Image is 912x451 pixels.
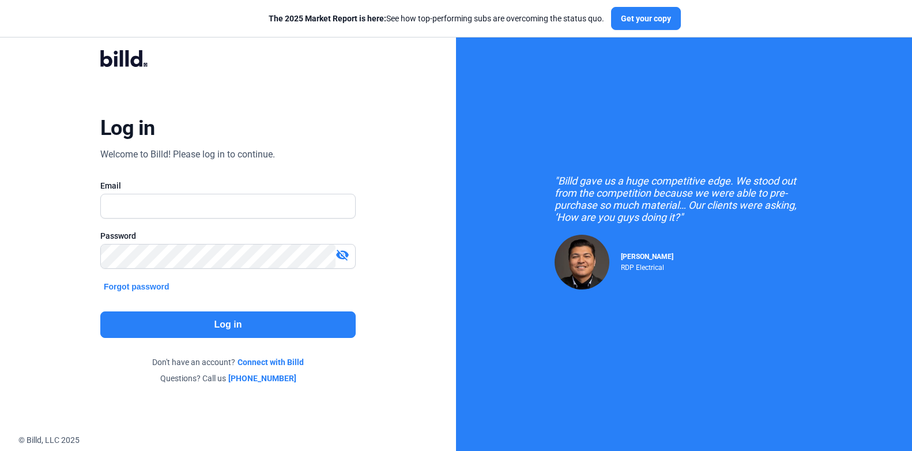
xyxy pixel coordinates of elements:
[269,13,604,24] div: See how top-performing subs are overcoming the status quo.
[100,180,356,191] div: Email
[100,373,356,384] div: Questions? Call us
[100,356,356,368] div: Don't have an account?
[238,356,304,368] a: Connect with Billd
[336,248,349,262] mat-icon: visibility_off
[611,7,681,30] button: Get your copy
[100,148,275,161] div: Welcome to Billd! Please log in to continue.
[100,230,356,242] div: Password
[621,261,673,272] div: RDP Electrical
[228,373,296,384] a: [PHONE_NUMBER]
[100,311,356,338] button: Log in
[100,280,173,293] button: Forgot password
[555,235,609,290] img: Raul Pacheco
[621,253,673,261] span: [PERSON_NAME]
[555,175,814,223] div: "Billd gave us a huge competitive edge. We stood out from the competition because we were able to...
[100,115,155,141] div: Log in
[269,14,386,23] span: The 2025 Market Report is here:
